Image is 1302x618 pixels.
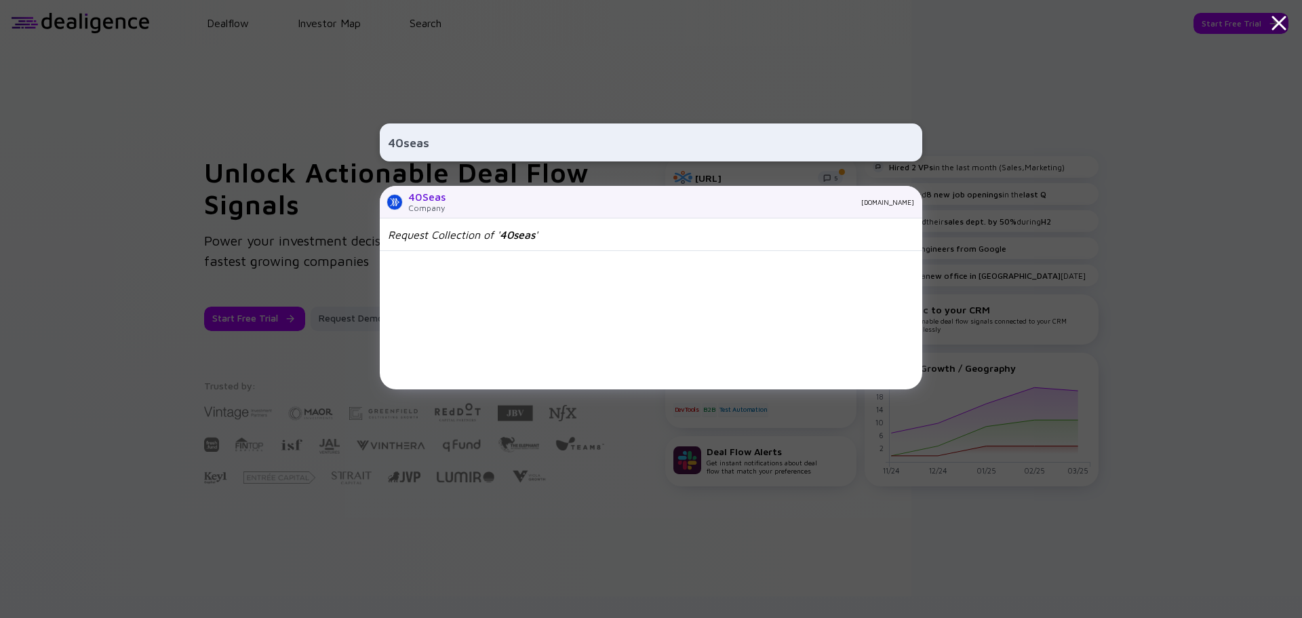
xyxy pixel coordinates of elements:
[456,198,914,206] div: [DOMAIN_NAME]
[500,229,535,241] span: 40seas
[388,130,914,155] input: Search Company or Investor...
[408,191,446,203] div: 40Seas
[408,203,446,213] div: Company
[388,229,538,241] div: Request Collection of ' '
